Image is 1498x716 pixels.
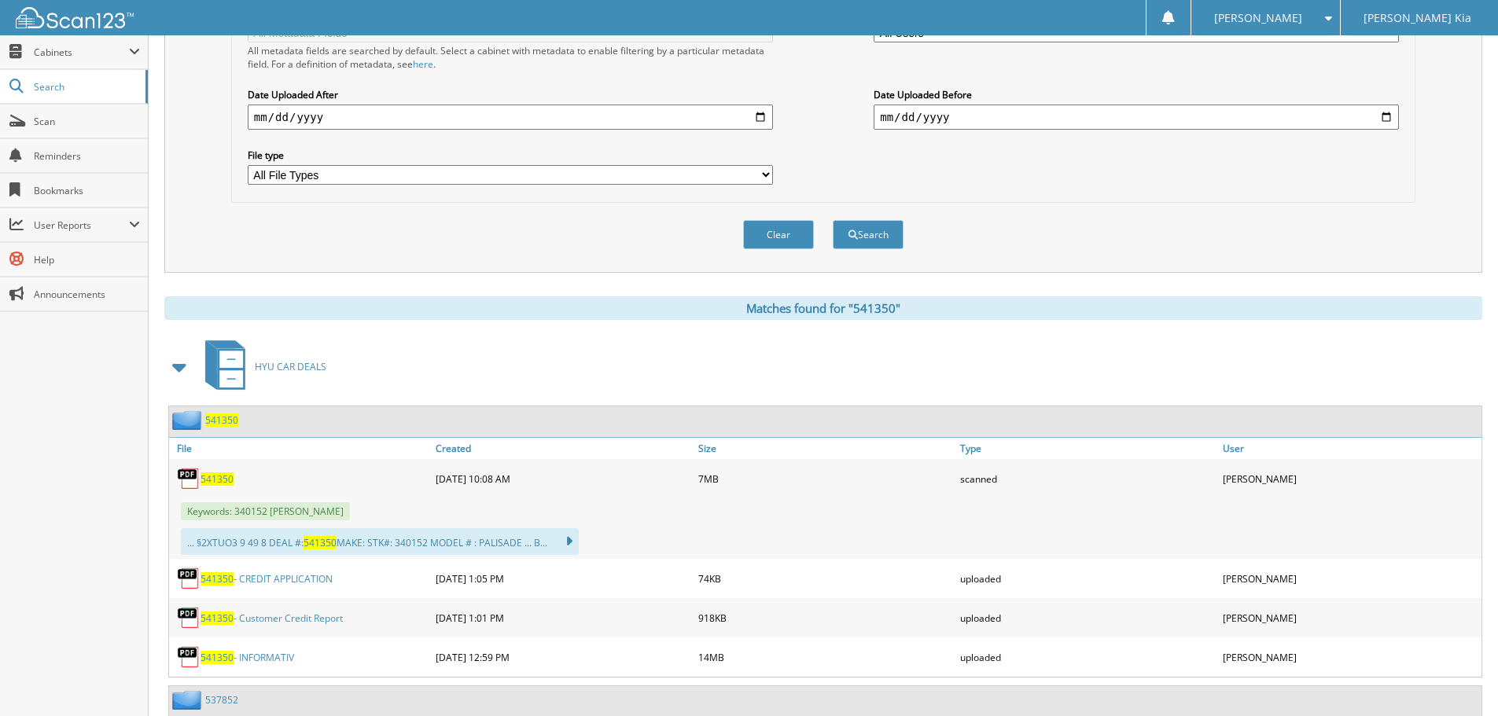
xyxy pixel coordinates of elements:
span: HYU CAR DEALS [255,360,326,373]
img: PDF.png [177,467,201,490]
a: User [1219,438,1481,459]
a: HYU CAR DEALS [196,336,326,398]
div: [DATE] 1:05 PM [432,563,694,594]
iframe: Chat Widget [1419,641,1498,716]
div: [PERSON_NAME] [1219,463,1481,494]
span: 541350 [304,536,337,549]
span: [PERSON_NAME] Kia [1364,13,1471,23]
div: [PERSON_NAME] [1219,563,1481,594]
img: PDF.png [177,567,201,590]
img: folder2.png [172,410,205,430]
div: All metadata fields are searched by default. Select a cabinet with metadata to enable filtering b... [248,44,773,71]
span: Announcements [34,288,140,301]
div: uploaded [956,563,1219,594]
div: 918KB [694,602,957,633]
div: uploaded [956,641,1219,673]
a: Type [956,438,1219,459]
input: end [874,105,1399,130]
a: here [413,57,433,71]
span: 541350 [201,572,234,586]
button: Search [833,220,904,249]
div: [DATE] 10:08 AM [432,463,694,494]
div: 14MB [694,641,957,673]
label: Date Uploaded After [248,88,773,101]
a: 537852 [205,693,238,707]
a: 541350 [201,472,234,486]
button: Clear [743,220,814,249]
img: folder2.png [172,690,205,710]
span: Help [34,253,140,266]
img: scan123-logo-white.svg [16,7,134,28]
a: 541350- INFORMATIV [201,651,294,664]
div: [DATE] 12:59 PM [432,641,694,673]
span: Scan [34,115,140,128]
img: PDF.png [177,645,201,669]
input: start [248,105,773,130]
div: Matches found for "541350" [164,296,1482,320]
div: uploaded [956,602,1219,633]
a: File [169,438,432,459]
span: Cabinets [34,46,129,59]
a: 541350 [205,413,238,427]
div: scanned [956,463,1219,494]
a: Size [694,438,957,459]
span: Bookmarks [34,184,140,197]
span: User Reports [34,218,129,232]
div: [DATE] 1:01 PM [432,602,694,633]
div: 74KB [694,563,957,594]
span: 541350 [201,611,234,625]
div: ... §2XTUO3 9 49 8 DEAL #: MAKE: STK#: 340152 MODEL # : PALISADE ... B... [181,528,579,555]
a: Created [432,438,694,459]
a: 541350- CREDIT APPLICATION [201,572,333,586]
a: 541350- Customer Credit Report [201,611,343,625]
span: [PERSON_NAME] [1214,13,1302,23]
span: Reminders [34,149,140,163]
div: [PERSON_NAME] [1219,641,1481,673]
div: 7MB [694,463,957,494]
span: Keywords: 340152 [PERSON_NAME] [181,502,350,520]
span: Search [34,80,138,94]
span: 541350 [201,651,234,664]
label: File type [248,149,773,162]
div: [PERSON_NAME] [1219,602,1481,633]
img: PDF.png [177,606,201,630]
label: Date Uploaded Before [874,88,1399,101]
